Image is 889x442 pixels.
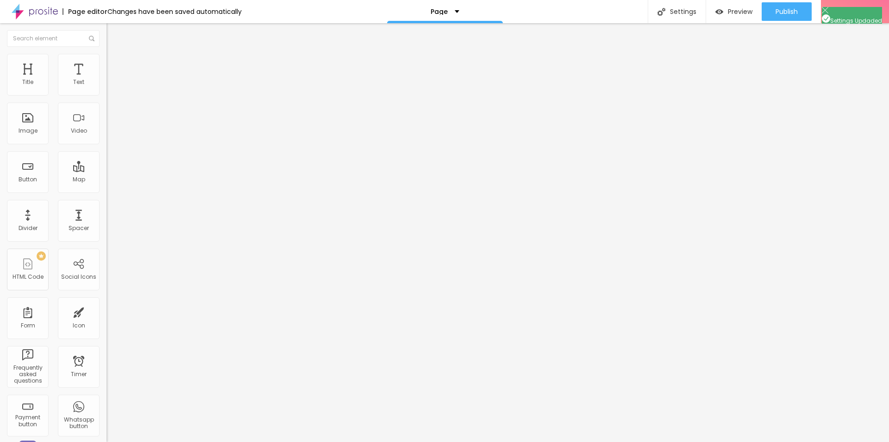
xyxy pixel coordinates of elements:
[762,2,812,21] button: Publish
[9,365,46,384] div: Frequently asked questions
[9,414,46,428] div: Payment button
[822,14,830,23] img: Icone
[71,128,87,134] div: Video
[13,274,44,280] div: HTML Code
[63,8,107,15] div: Page editor
[73,79,84,85] div: Text
[22,79,33,85] div: Title
[715,8,723,16] img: view-1.svg
[21,322,35,329] div: Form
[657,8,665,16] img: Icone
[73,176,85,183] div: Map
[706,2,762,21] button: Preview
[728,8,752,15] span: Preview
[822,7,828,13] img: Icone
[19,128,38,134] div: Image
[106,23,889,442] iframe: Editor
[19,176,37,183] div: Button
[73,322,85,329] div: Icon
[7,30,100,47] input: Search element
[431,8,448,15] p: Page
[69,225,89,231] div: Spacer
[89,36,94,41] img: Icone
[71,371,87,378] div: Timer
[61,274,96,280] div: Social Icons
[822,17,882,25] span: Settings Updaded
[60,416,97,430] div: Whatsapp button
[19,225,38,231] div: Divider
[776,8,798,15] span: Publish
[107,8,242,15] div: Changes have been saved automatically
